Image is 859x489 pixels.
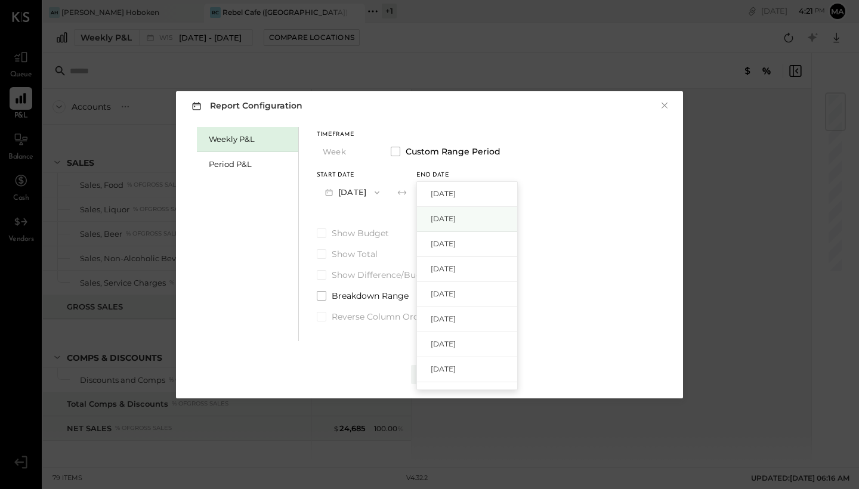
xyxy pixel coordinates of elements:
[332,290,409,302] span: Breakdown Range
[416,172,487,178] div: End date
[659,100,670,112] button: ×
[431,339,456,349] span: [DATE]
[317,141,376,163] button: Week
[332,227,389,239] span: Show Budget
[209,159,292,170] div: Period P&L
[411,365,448,384] button: Apply
[431,239,456,249] span: [DATE]
[431,389,456,399] span: [DATE]
[317,181,388,203] button: [DATE]
[431,364,456,374] span: [DATE]
[189,98,302,113] h3: Report Configuration
[332,311,427,323] span: Reverse Column Order
[406,146,500,157] span: Custom Range Period
[431,188,456,199] span: [DATE]
[332,269,474,281] span: Show Difference/Budget Variance
[431,213,456,224] span: [DATE]
[431,289,456,299] span: [DATE]
[317,172,388,178] div: Start Date
[317,132,376,138] div: Timeframe
[332,248,378,260] span: Show Total
[431,264,456,274] span: [DATE]
[209,134,292,145] div: Weekly P&L
[431,314,456,324] span: [DATE]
